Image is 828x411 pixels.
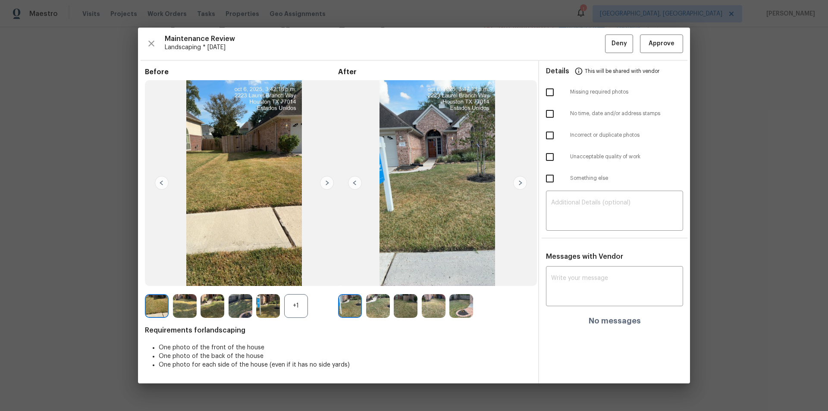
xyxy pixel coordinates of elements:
[284,294,308,318] div: +1
[546,253,623,260] span: Messages with Vendor
[145,68,338,76] span: Before
[570,88,683,96] span: Missing required photos
[165,43,605,52] span: Landscaping * [DATE]
[539,82,690,103] div: Missing required photos
[155,176,169,190] img: left-chevron-button-url
[570,110,683,117] span: No time, date and/or address stamps
[348,176,362,190] img: left-chevron-button-url
[539,103,690,125] div: No time, date and/or address stamps
[570,132,683,139] span: Incorrect or duplicate photos
[649,38,674,49] span: Approve
[640,35,683,53] button: Approve
[539,125,690,146] div: Incorrect or duplicate photos
[612,38,627,49] span: Deny
[513,176,527,190] img: right-chevron-button-url
[320,176,334,190] img: right-chevron-button-url
[539,146,690,168] div: Unacceptable quality of work
[145,326,531,335] span: Requirements for landscaping
[165,35,605,43] span: Maintenance Review
[605,35,633,53] button: Deny
[338,68,531,76] span: After
[539,168,690,189] div: Something else
[570,153,683,160] span: Unacceptable quality of work
[546,61,569,82] span: Details
[570,175,683,182] span: Something else
[589,317,641,325] h4: No messages
[585,61,659,82] span: This will be shared with vendor
[159,352,531,361] li: One photo of the back of the house
[159,343,531,352] li: One photo of the front of the house
[159,361,531,369] li: One photo for each side of the house (even if it has no side yards)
